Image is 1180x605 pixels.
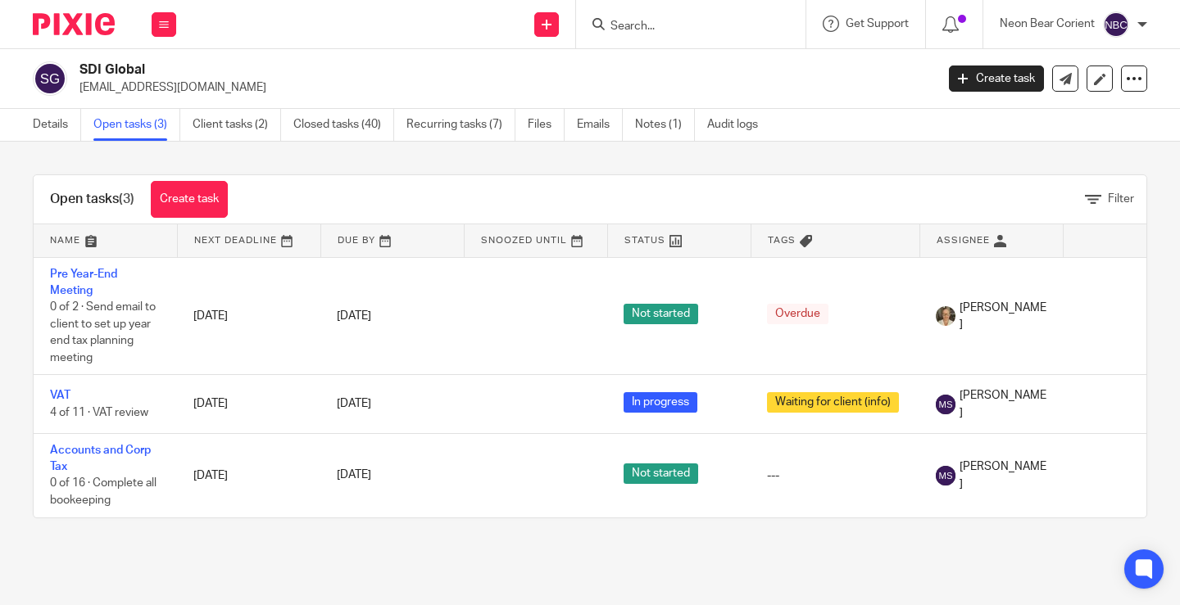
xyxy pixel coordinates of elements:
[624,304,698,324] span: Not started
[50,301,156,363] span: 0 of 2 · Send email to client to set up year end tax planning meeting
[577,109,623,141] a: Emails
[119,192,134,205] span: (3)
[481,236,567,245] span: Snoozed Until
[1108,193,1134,205] span: Filter
[949,65,1044,92] a: Create task
[1000,16,1095,32] p: Neon Bear Corient
[33,13,115,35] img: Pixie
[193,109,281,141] a: Client tasks (2)
[960,458,1046,492] span: [PERSON_NAME]
[768,236,796,245] span: Tags
[50,269,117,296] a: Pre Year-End Meeting
[33,61,67,96] img: svg%3E
[50,478,157,507] span: 0 of 16 · Complete all bookeeping
[624,392,697,413] span: In progress
[846,18,909,29] span: Get Support
[50,407,148,418] span: 4 of 11 · VAT review
[50,390,70,401] a: VAT
[151,181,228,218] a: Create task
[177,433,320,517] td: [DATE]
[177,257,320,375] td: [DATE]
[50,191,134,208] h1: Open tasks
[293,109,394,141] a: Closed tasks (40)
[767,467,903,484] div: ---
[624,463,698,484] span: Not started
[337,310,371,322] span: [DATE]
[528,109,565,141] a: Files
[707,109,770,141] a: Audit logs
[406,109,515,141] a: Recurring tasks (7)
[33,109,81,141] a: Details
[936,466,955,485] img: svg%3E
[50,445,151,472] a: Accounts and Corp Tax
[177,375,320,433] td: [DATE]
[1103,11,1129,38] img: svg%3E
[337,399,371,410] span: [DATE]
[635,109,695,141] a: Notes (1)
[936,306,955,326] img: Pete%20with%20glasses.jpg
[79,61,756,79] h2: SDI Global
[936,395,955,414] img: svg%3E
[767,392,899,413] span: Waiting for client (info)
[609,20,756,34] input: Search
[767,304,828,324] span: Overdue
[337,470,371,481] span: [DATE]
[79,79,924,96] p: [EMAIL_ADDRESS][DOMAIN_NAME]
[93,109,180,141] a: Open tasks (3)
[960,300,1046,333] span: [PERSON_NAME]
[960,387,1046,421] span: [PERSON_NAME]
[624,236,665,245] span: Status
